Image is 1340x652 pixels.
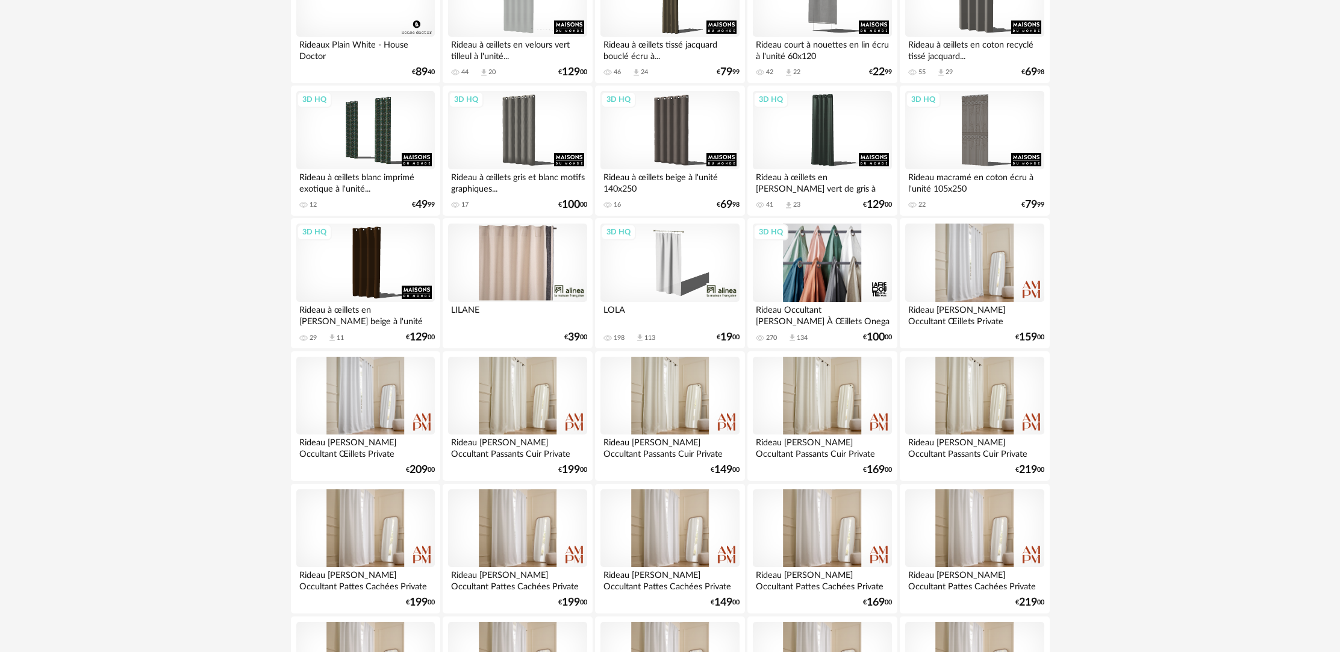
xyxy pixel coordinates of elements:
[601,224,636,240] div: 3D HQ
[562,68,580,77] span: 129
[406,466,435,474] div: € 00
[614,334,625,342] div: 198
[406,333,435,342] div: € 00
[797,334,808,342] div: 134
[717,68,740,77] div: € 99
[863,466,892,474] div: € 00
[753,224,788,240] div: 3D HQ
[448,434,587,459] div: Rideau [PERSON_NAME] Occultant Passants Cuir Private
[753,434,891,459] div: Rideau [PERSON_NAME] Occultant Passants Cuir Private
[873,68,885,77] span: 22
[1019,466,1037,474] span: 219
[614,201,621,209] div: 16
[410,333,428,342] span: 129
[291,484,440,614] a: Rideau [PERSON_NAME] Occultant Pattes Cachées Private €19900
[747,86,897,216] a: 3D HQ Rideau à œillets en [PERSON_NAME] vert de gris à l'unité... 41 Download icon 23 €12900
[595,351,744,481] a: Rideau [PERSON_NAME] Occultant Passants Cuir Private €14900
[900,86,1049,216] a: 3D HQ Rideau macramé en coton écru à l'unité 105x250 22 €7999
[600,37,739,61] div: Rideau à œillets tissé jacquard bouclé écru à...
[711,466,740,474] div: € 00
[720,68,732,77] span: 79
[291,351,440,481] a: Rideau [PERSON_NAME] Occultant Œillets Private €20900
[714,466,732,474] span: 149
[900,351,1049,481] a: Rideau [PERSON_NAME] Occultant Passants Cuir Private €21900
[753,169,891,193] div: Rideau à œillets en [PERSON_NAME] vert de gris à l'unité...
[600,169,739,193] div: Rideau à œillets beige à l'unité 140x250
[753,302,891,326] div: Rideau Occultant [PERSON_NAME] À Œillets Onega
[448,169,587,193] div: Rideau à œillets gris et blanc motifs graphiques...
[1015,598,1044,607] div: € 00
[296,302,435,326] div: Rideau à œillets en [PERSON_NAME] beige à l'unité 130x300
[562,466,580,474] span: 199
[558,598,587,607] div: € 00
[747,351,897,481] a: Rideau [PERSON_NAME] Occultant Passants Cuir Private €16900
[717,333,740,342] div: € 00
[946,68,953,77] div: 29
[337,334,344,342] div: 11
[766,68,773,77] div: 42
[905,567,1044,591] div: Rideau [PERSON_NAME] Occultant Pattes Cachées Private
[1019,333,1037,342] span: 159
[562,598,580,607] span: 199
[918,201,926,209] div: 22
[1015,466,1044,474] div: € 00
[863,201,892,209] div: € 00
[328,333,337,342] span: Download icon
[416,68,428,77] span: 89
[564,333,587,342] div: € 00
[867,466,885,474] span: 169
[412,68,435,77] div: € 40
[936,68,946,77] span: Download icon
[488,68,496,77] div: 20
[461,68,469,77] div: 44
[296,169,435,193] div: Rideau à œillets blanc imprimé exotique à l'unité...
[753,92,788,107] div: 3D HQ
[595,86,744,216] a: 3D HQ Rideau à œillets beige à l'unité 140x250 16 €6998
[558,68,587,77] div: € 00
[296,567,435,591] div: Rideau [PERSON_NAME] Occultant Pattes Cachées Private
[296,434,435,459] div: Rideau [PERSON_NAME] Occultant Œillets Private
[1025,68,1037,77] span: 69
[863,333,892,342] div: € 00
[918,68,926,77] div: 55
[600,434,739,459] div: Rideau [PERSON_NAME] Occultant Passants Cuir Private
[641,68,648,77] div: 24
[867,598,885,607] span: 169
[448,37,587,61] div: Rideau à œillets en velours vert tilleul à l'unité...
[406,598,435,607] div: € 00
[448,567,587,591] div: Rideau [PERSON_NAME] Occultant Pattes Cachées Private
[1015,333,1044,342] div: € 00
[595,218,744,348] a: 3D HQ LOLA 198 Download icon 113 €1900
[714,598,732,607] span: 149
[443,351,592,481] a: Rideau [PERSON_NAME] Occultant Passants Cuir Private €19900
[310,334,317,342] div: 29
[558,466,587,474] div: € 00
[753,567,891,591] div: Rideau [PERSON_NAME] Occultant Pattes Cachées Private
[711,598,740,607] div: € 00
[766,334,777,342] div: 270
[416,201,428,209] span: 49
[600,567,739,591] div: Rideau [PERSON_NAME] Occultant Pattes Cachées Private
[720,201,732,209] span: 69
[900,218,1049,348] a: Rideau [PERSON_NAME] Occultant Œillets Private €15900
[788,333,797,342] span: Download icon
[1021,201,1044,209] div: € 99
[644,334,655,342] div: 113
[905,302,1044,326] div: Rideau [PERSON_NAME] Occultant Œillets Private
[449,92,484,107] div: 3D HQ
[867,201,885,209] span: 129
[443,218,592,348] a: LILANE €3900
[461,201,469,209] div: 17
[867,333,885,342] span: 100
[479,68,488,77] span: Download icon
[747,484,897,614] a: Rideau [PERSON_NAME] Occultant Pattes Cachées Private €16900
[296,37,435,61] div: Rideaux Plain White - House Doctor
[558,201,587,209] div: € 00
[766,201,773,209] div: 41
[900,484,1049,614] a: Rideau [PERSON_NAME] Occultant Pattes Cachées Private €21900
[717,201,740,209] div: € 98
[869,68,892,77] div: € 99
[297,92,332,107] div: 3D HQ
[784,201,793,210] span: Download icon
[310,201,317,209] div: 12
